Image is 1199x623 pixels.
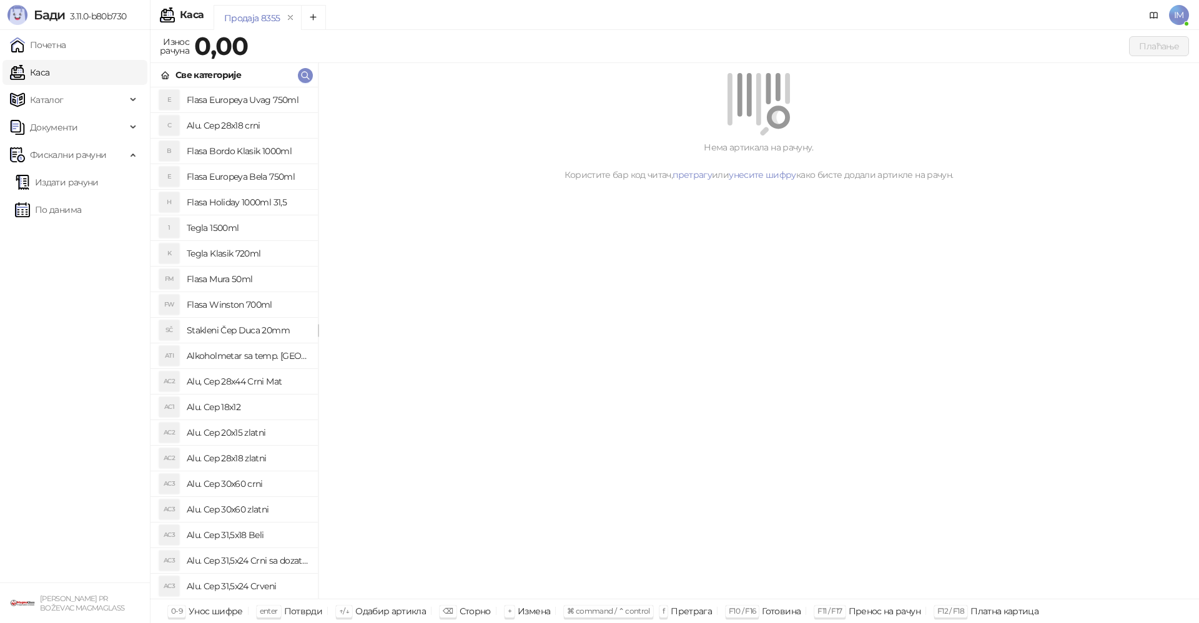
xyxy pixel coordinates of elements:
[1169,5,1189,25] span: IM
[159,448,179,468] div: AC2
[673,169,712,180] a: претрагу
[150,87,318,599] div: grid
[355,603,426,619] div: Одабир артикла
[159,525,179,545] div: AC3
[30,115,77,140] span: Документи
[187,320,308,340] h4: Stakleni Čep Duca 20mm
[282,12,299,23] button: remove
[460,603,491,619] div: Сторно
[187,474,308,494] h4: Alu. Cep 30x60 crni
[187,397,308,417] h4: Alu. Cep 18x12
[187,448,308,468] h4: Alu. Cep 28x18 zlatni
[15,170,99,195] a: Издати рачуни
[187,551,308,571] h4: Alu. Cep 31,5x24 Crni sa dozatorom
[159,371,179,391] div: AC2
[15,197,81,222] a: По данима
[333,140,1184,182] div: Нема артикала на рачуну. Користите бар код читач, или како бисте додали артикле на рачун.
[7,5,27,25] img: Logo
[159,474,179,494] div: AC3
[187,576,308,596] h4: Alu. Cep 31,5x24 Crveni
[159,320,179,340] div: SČ
[187,499,308,519] h4: Alu. Cep 30x60 zlatni
[187,295,308,315] h4: Flasa Winston 700ml
[187,167,308,187] h4: Flasa Europeya Bela 750ml
[187,243,308,263] h4: Tegla Klasik 720ml
[339,606,349,616] span: ↑/↓
[187,423,308,443] h4: Alu. Cep 20x15 zlatni
[443,606,453,616] span: ⌫
[171,606,182,616] span: 0-9
[175,68,241,82] div: Све категорије
[65,11,126,22] span: 3.11.0-b80b730
[187,346,308,366] h4: Alkoholmetar sa temp. [GEOGRAPHIC_DATA]
[729,606,756,616] span: F10 / F16
[159,141,179,161] div: B
[30,87,64,112] span: Каталог
[34,7,65,22] span: Бади
[663,606,664,616] span: f
[301,5,326,30] button: Add tab
[159,576,179,596] div: AC3
[187,141,308,161] h4: Flasa Bordo Klasik 1000ml
[159,167,179,187] div: E
[10,60,49,85] a: Каса
[518,603,550,619] div: Измена
[159,90,179,110] div: E
[187,269,308,289] h4: Flasa Mura 50ml
[567,606,650,616] span: ⌘ command / ⌃ control
[1129,36,1189,56] button: Плаћање
[284,603,323,619] div: Потврди
[817,606,842,616] span: F11 / F17
[729,169,796,180] a: унесите шифру
[762,603,801,619] div: Готовина
[157,34,192,59] div: Износ рачуна
[30,142,106,167] span: Фискални рачуни
[159,423,179,443] div: AC2
[849,603,920,619] div: Пренос на рачун
[671,603,712,619] div: Претрага
[159,295,179,315] div: FW
[187,192,308,212] h4: Flasa Holiday 1000ml 31,5
[187,371,308,391] h4: Alu, Cep 28x44 Crni Mat
[159,115,179,135] div: C
[180,10,204,20] div: Каса
[187,218,308,238] h4: Tegla 1500ml
[508,606,511,616] span: +
[189,603,243,619] div: Унос шифре
[970,603,1039,619] div: Платна картица
[159,551,179,571] div: AC3
[40,594,124,612] small: [PERSON_NAME] PR BOŽEVAC MAGMAGLASS
[159,192,179,212] div: H
[1144,5,1164,25] a: Документација
[937,606,964,616] span: F12 / F18
[260,606,278,616] span: enter
[187,90,308,110] h4: Flasa Europeya Uvag 750ml
[159,243,179,263] div: K
[159,397,179,417] div: AC1
[159,269,179,289] div: FM
[10,591,35,616] img: 64x64-companyLogo-1893ffd3-f8d7-40ed-872e-741d608dc9d9.png
[187,115,308,135] h4: Alu. Cep 28x18 crni
[159,218,179,238] div: 1
[187,525,308,545] h4: Alu. Cep 31,5x18 Beli
[159,346,179,366] div: ATI
[194,31,248,61] strong: 0,00
[224,11,280,25] div: Продаја 8355
[159,499,179,519] div: AC3
[10,32,66,57] a: Почетна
